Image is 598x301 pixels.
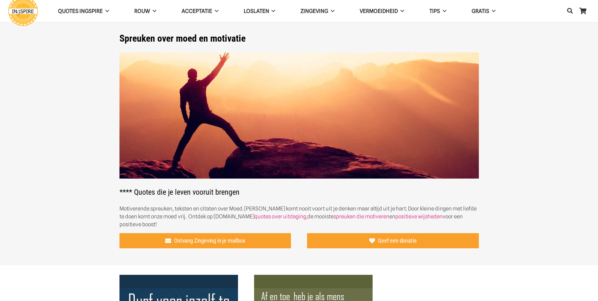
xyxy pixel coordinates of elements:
span: Zingeving [300,8,328,14]
a: quotes over uitdaging, [254,213,307,220]
a: GRATIS [459,3,508,19]
span: Ontvang Zingeving in je mailbox [174,237,245,244]
a: Acceptatie [169,3,231,19]
a: Ontvang Zingeving in je mailbox [119,233,291,248]
span: TIPS [429,8,440,14]
a: Loslaten [231,3,288,19]
a: Inzicht – Af en toe heb je als mens moed nodig om een stap te zetten. Om iets moois te bereiken [254,275,373,282]
h1: Spreuken over moed en motivatie [119,33,479,44]
a: QUOTES INGSPIRE [45,3,122,19]
span: Acceptatie [182,8,212,14]
span: VERMOEIDHEID [360,8,398,14]
a: spreuken die motiveren [334,213,389,220]
a: ROUW [122,3,169,19]
a: TIPS [417,3,459,19]
span: QUOTES INGSPIRE [58,8,103,14]
p: Motiverende spreuken, teksten en citaten over Moed. [PERSON_NAME] komt nooit voort uit je denken ... [119,205,479,228]
span: Loslaten [244,8,269,14]
span: GRATIS [472,8,489,14]
a: positieve wijsheden [395,213,443,220]
img: Spreuken over moed, moedig zijn en mooie woorden over uitdaging en kracht - ingspire.nl [119,52,479,179]
a: VERMOEIDHEID [347,3,417,19]
a: Zingeving [288,3,347,19]
a: Zoeken [564,3,576,19]
span: Geef een donatie [378,237,416,244]
span: ROUW [134,8,150,14]
a: Geef een donatie [307,233,479,248]
a: Spreuk – Durf voor jezelf te kiezen, durf je koers te wijzigen [119,275,238,282]
h2: **** Quotes die je leven vooruit brengen [119,52,479,197]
